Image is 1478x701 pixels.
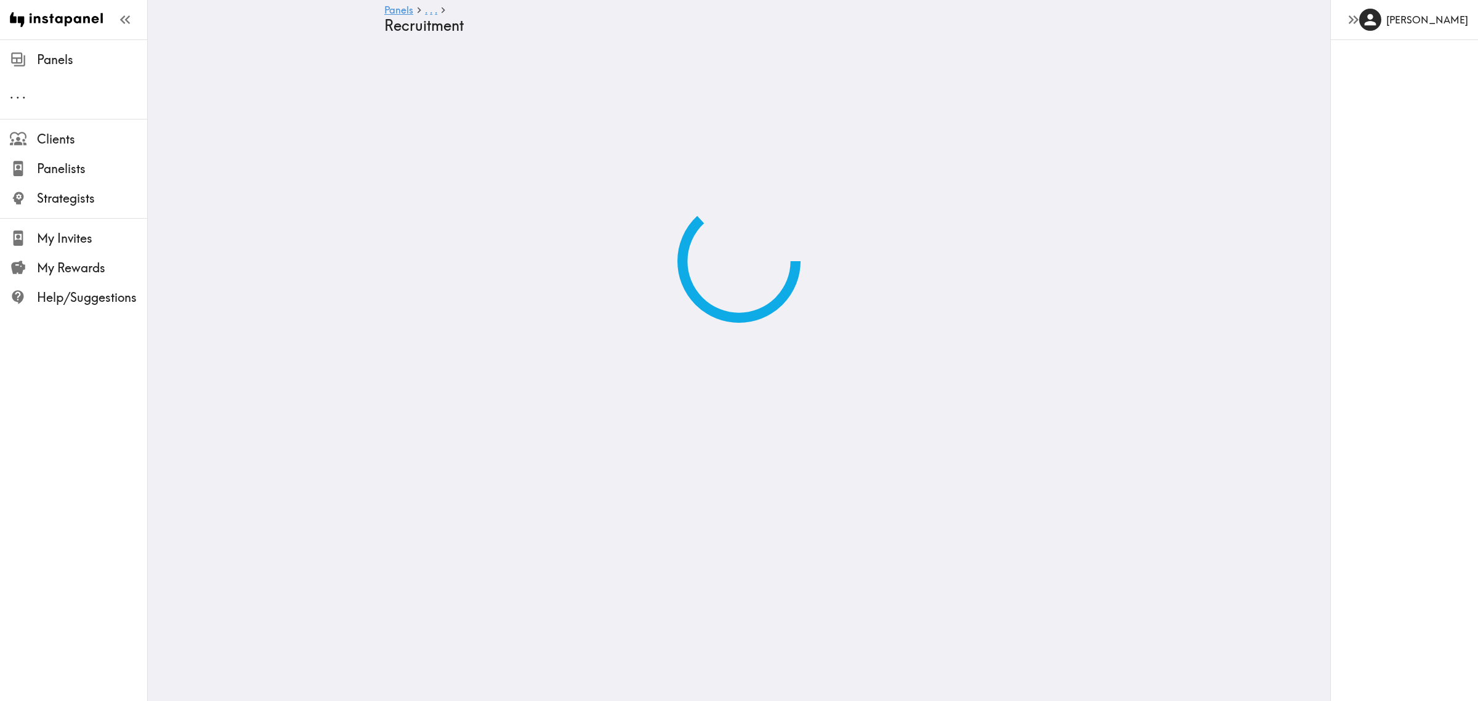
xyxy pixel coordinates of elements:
[37,51,147,68] span: Panels
[37,259,147,277] span: My Rewards
[384,17,1084,34] h4: Recruitment
[37,289,147,306] span: Help/Suggestions
[37,230,147,247] span: My Invites
[37,131,147,148] span: Clients
[37,190,147,207] span: Strategists
[430,4,432,16] span: .
[425,4,427,16] span: .
[425,5,437,17] a: ...
[435,4,437,16] span: .
[384,5,413,17] a: Panels
[10,86,14,102] span: .
[22,86,26,102] span: .
[16,86,20,102] span: .
[37,160,147,177] span: Panelists
[1386,13,1468,26] h6: [PERSON_NAME]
